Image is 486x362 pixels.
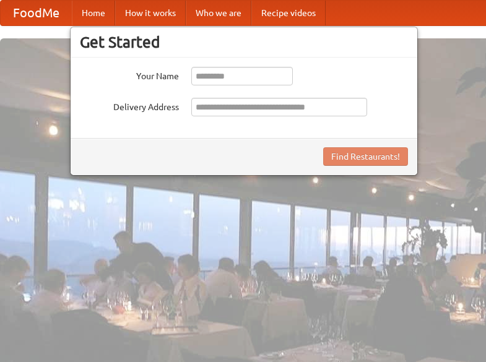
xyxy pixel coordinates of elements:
[80,98,179,113] label: Delivery Address
[72,1,115,25] a: Home
[115,1,186,25] a: How it works
[80,67,179,82] label: Your Name
[323,147,408,166] button: Find Restaurants!
[251,1,326,25] a: Recipe videos
[1,1,72,25] a: FoodMe
[80,33,408,51] h3: Get Started
[186,1,251,25] a: Who we are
